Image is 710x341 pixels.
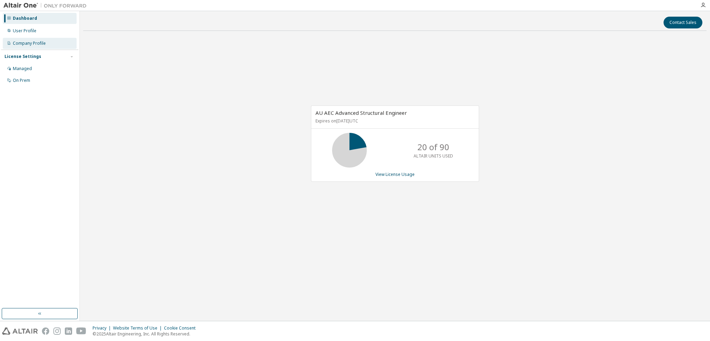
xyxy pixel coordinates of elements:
[13,78,30,83] div: On Prem
[375,171,415,177] a: View License Usage
[315,109,407,116] span: AU AEC Advanced Structural Engineer
[3,2,90,9] img: Altair One
[76,327,86,335] img: youtube.svg
[5,54,41,59] div: License Settings
[164,325,200,331] div: Cookie Consent
[417,141,449,153] p: 20 of 90
[93,331,200,337] p: © 2025 Altair Engineering, Inc. All Rights Reserved.
[664,17,702,28] button: Contact Sales
[13,16,37,21] div: Dashboard
[13,66,32,71] div: Managed
[414,153,453,159] p: ALTAIR UNITS USED
[42,327,49,335] img: facebook.svg
[53,327,61,335] img: instagram.svg
[13,28,36,34] div: User Profile
[315,118,473,124] p: Expires on [DATE] UTC
[2,327,38,335] img: altair_logo.svg
[65,327,72,335] img: linkedin.svg
[113,325,164,331] div: Website Terms of Use
[13,41,46,46] div: Company Profile
[93,325,113,331] div: Privacy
